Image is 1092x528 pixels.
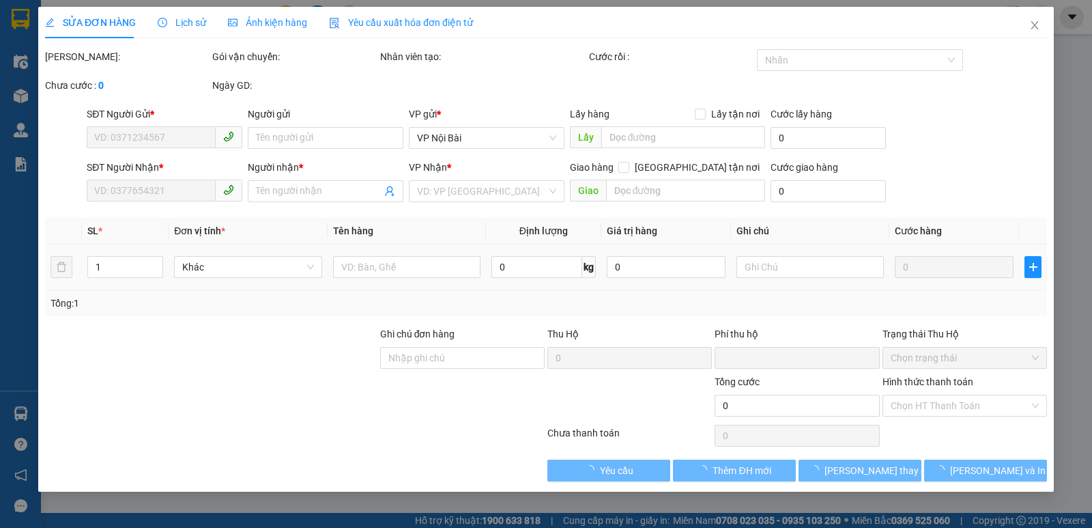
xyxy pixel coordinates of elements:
span: Chọn trạng thái [891,348,1039,368]
span: Cước hàng [895,225,942,236]
span: Yêu cầu xuất hóa đơn điện tử [329,17,473,28]
span: VP Nội Bài [417,128,556,148]
span: VP Nhận [409,162,447,173]
input: Dọc đường [606,180,766,202]
span: phone [223,184,234,195]
button: [PERSON_NAME] thay đổi [799,460,921,482]
div: Phí thu hộ [715,326,879,347]
button: Close [1016,7,1054,45]
span: user-add [384,186,395,197]
span: [GEOGRAPHIC_DATA] tận nơi [629,160,765,175]
span: close [1029,20,1040,31]
div: Người nhận [248,160,403,175]
button: Yêu cầu [547,460,670,482]
span: Lấy hàng [570,109,609,120]
b: 0 [98,80,104,91]
span: plus [1025,262,1041,273]
span: edit [45,18,55,27]
div: Cước rồi : [589,49,753,64]
input: Dọc đường [601,126,766,148]
button: delete [51,256,72,278]
span: [PERSON_NAME] và In [950,463,1046,478]
span: SL [87,225,98,236]
div: Gói vận chuyển: [212,49,377,64]
div: Tổng: 1 [51,296,422,311]
span: Giao [570,180,606,202]
div: Trạng thái Thu Hộ [882,326,1047,342]
label: Ghi chú đơn hàng [380,329,455,339]
div: VP gửi [409,107,564,122]
input: VD: Bàn, Ghế [333,256,480,278]
span: loading [935,465,950,475]
span: Định lượng [519,225,568,236]
label: Cước lấy hàng [771,109,832,120]
span: kg [582,256,596,278]
span: phone [223,131,234,142]
input: Cước giao hàng [771,180,886,202]
span: Lịch sử [158,17,206,28]
div: SĐT Người Nhận [87,160,242,175]
span: Tên hàng [333,225,373,236]
label: Cước giao hàng [771,162,838,173]
div: Ngày GD: [212,78,377,93]
label: Hình thức thanh toán [882,376,973,387]
span: [PERSON_NAME] thay đổi [824,463,934,478]
span: Lấy [570,126,601,148]
img: icon [329,18,340,29]
div: SĐT Người Gửi [87,107,242,122]
div: Nhân viên tạo: [380,49,587,64]
span: Giao hàng [570,162,614,173]
button: Thêm ĐH mới [673,460,796,482]
span: clock-circle [158,18,167,27]
input: Ghi chú đơn hàng [380,347,545,369]
input: Ghi Chú [736,256,884,278]
span: Tổng cước [715,376,760,387]
span: Thêm ĐH mới [713,463,771,478]
span: Khác [182,257,313,277]
button: [PERSON_NAME] và In [924,460,1047,482]
span: loading [809,465,824,475]
span: Thu Hộ [547,329,579,339]
div: Chưa thanh toán [546,426,713,449]
span: Ảnh kiện hàng [228,17,307,28]
div: Chưa cước : [45,78,210,93]
span: picture [228,18,238,27]
input: 0 [895,256,1014,278]
button: plus [1024,256,1041,278]
span: Yêu cầu [600,463,633,478]
span: loading [585,465,600,475]
input: Cước lấy hàng [771,127,886,149]
span: Giá trị hàng [607,225,657,236]
div: [PERSON_NAME]: [45,49,210,64]
span: Lấy tận nơi [706,107,765,122]
span: loading [698,465,713,475]
span: Đơn vị tính [174,225,225,236]
span: SỬA ĐƠN HÀNG [45,17,136,28]
div: Người gửi [248,107,403,122]
th: Ghi chú [731,218,889,245]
